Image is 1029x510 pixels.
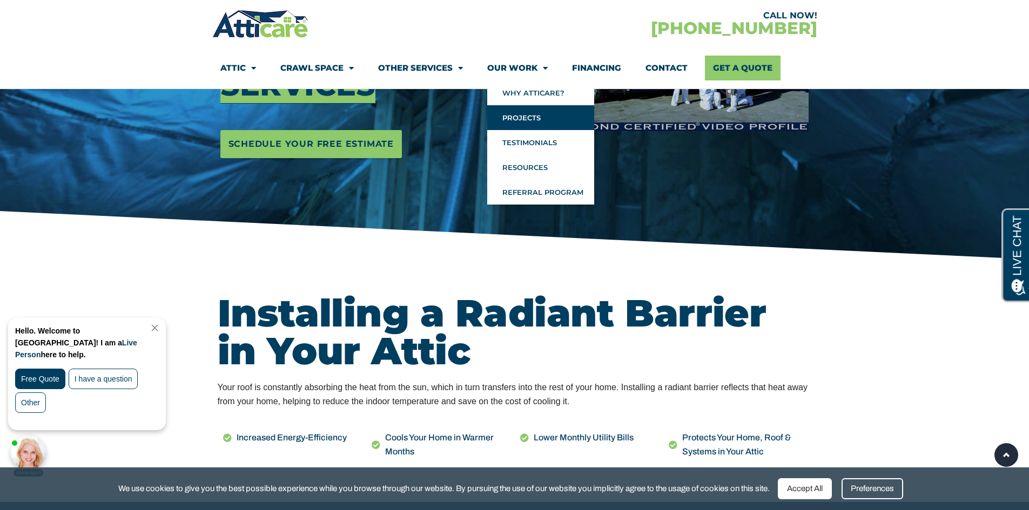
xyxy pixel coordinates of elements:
[842,478,903,499] div: Preferences
[118,482,770,495] span: We use cookies to give you the best possible experience while you browse through our website. By ...
[220,56,256,80] a: Attic
[487,80,594,205] ul: Our Work
[705,56,781,80] a: Get A Quote
[280,56,354,80] a: Crawl Space
[487,80,594,105] a: Why Atticare?
[487,155,594,180] a: Resources
[515,11,817,20] div: CALL NOW!
[487,130,594,155] a: Testimonials
[487,180,594,205] a: Referral Program
[218,294,812,370] h2: Installing a Radiant Barrier in Your Attic
[5,315,178,478] iframe: Chat Invitation
[228,135,394,153] span: Schedule Your Free Estimate
[531,431,634,445] span: Lower Monthly Utility Bills
[382,431,509,459] span: Cools Your Home in Warmer Months
[218,380,812,409] div: Your roof is constantly absorbing the heat from the sun, which in turn transfers into the rest of...
[220,130,402,158] a: Schedule Your Free Estimate
[680,431,806,459] span: Protects Your Home, Roof & Systems in Your Attic
[26,9,87,22] span: Opens a chat window
[487,105,594,130] a: Projects
[572,56,621,80] a: Financing
[378,56,463,80] a: Other Services
[645,56,688,80] a: Contact
[220,56,809,80] nav: Menu
[487,56,548,80] a: Our Work
[778,478,832,499] div: Accept All
[234,431,347,445] span: Increased Energy-Efficiency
